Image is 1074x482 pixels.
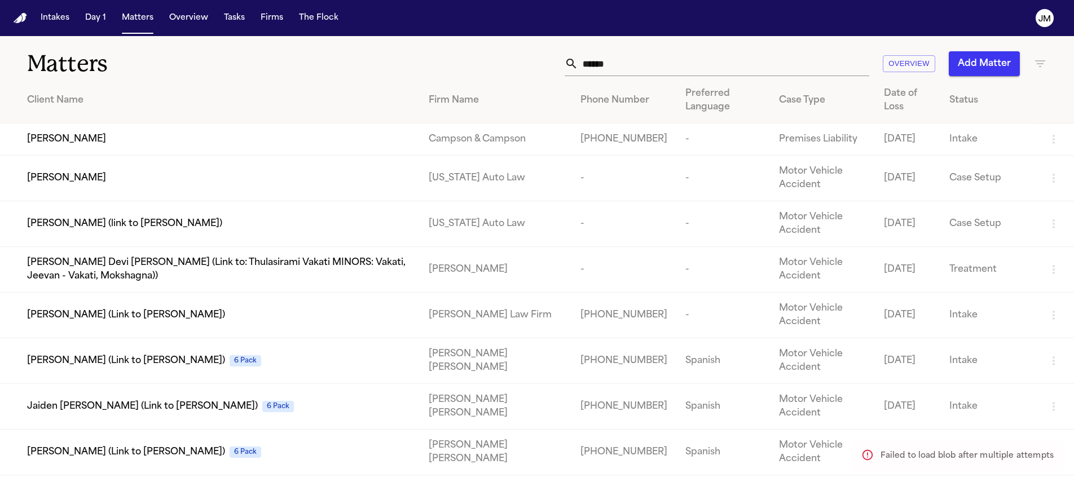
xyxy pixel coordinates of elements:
[420,293,571,338] td: [PERSON_NAME] Law Firm
[770,430,874,475] td: Motor Vehicle Accident
[429,94,562,107] div: Firm Name
[676,430,771,475] td: Spanish
[420,123,571,156] td: Campson & Campson
[165,8,213,28] button: Overview
[27,217,222,231] span: [PERSON_NAME] (link to [PERSON_NAME])
[875,156,940,201] td: [DATE]
[420,430,571,475] td: [PERSON_NAME] [PERSON_NAME]
[571,430,676,475] td: [PHONE_NUMBER]
[940,247,1038,293] td: Treatment
[27,94,411,107] div: Client Name
[676,384,771,430] td: Spanish
[294,8,343,28] button: The Flock
[27,354,225,368] span: [PERSON_NAME] (Link to [PERSON_NAME])
[940,156,1038,201] td: Case Setup
[36,8,74,28] button: Intakes
[420,384,571,430] td: [PERSON_NAME] [PERSON_NAME]
[875,123,940,156] td: [DATE]
[875,201,940,247] td: [DATE]
[770,247,874,293] td: Motor Vehicle Accident
[875,384,940,430] td: [DATE]
[230,355,261,366] span: 6 Pack
[219,8,249,28] button: Tasks
[770,293,874,338] td: Motor Vehicle Accident
[14,13,27,24] img: Finch Logo
[117,8,158,28] button: Matters
[676,156,771,201] td: -
[883,55,935,73] button: Overview
[881,445,1054,467] div: Failed to load blob after multiple attempts
[875,293,940,338] td: [DATE]
[27,256,411,283] span: [PERSON_NAME] Devi [PERSON_NAME] (Link to: Thulasirami Vakati MINORS: Vakati, Jeevan - Vakati, Mo...
[676,293,771,338] td: -
[940,293,1038,338] td: Intake
[27,50,324,78] h1: Matters
[940,430,1038,475] td: Intake
[770,123,874,156] td: Premises Liability
[27,171,106,185] span: [PERSON_NAME]
[940,201,1038,247] td: Case Setup
[571,123,676,156] td: [PHONE_NUMBER]
[770,384,874,430] td: Motor Vehicle Accident
[571,156,676,201] td: -
[676,338,771,384] td: Spanish
[685,87,762,114] div: Preferred Language
[27,400,258,413] span: Jaiden [PERSON_NAME] (Link to [PERSON_NAME])
[27,132,106,146] span: [PERSON_NAME]
[230,446,261,458] span: 6 Pack
[770,201,874,247] td: Motor Vehicle Accident
[571,384,676,430] td: [PHONE_NUMBER]
[940,338,1038,384] td: Intake
[949,51,1020,76] button: Add Matter
[580,94,667,107] div: Phone Number
[875,338,940,384] td: [DATE]
[14,13,27,24] a: Home
[770,338,874,384] td: Motor Vehicle Accident
[676,247,771,293] td: -
[770,156,874,201] td: Motor Vehicle Accident
[940,123,1038,156] td: Intake
[420,247,571,293] td: [PERSON_NAME]
[884,87,931,114] div: Date of Loss
[571,293,676,338] td: [PHONE_NUMBER]
[81,8,111,28] button: Day 1
[940,384,1038,430] td: Intake
[420,201,571,247] td: [US_STATE] Auto Law
[779,94,865,107] div: Case Type
[875,247,940,293] td: [DATE]
[420,338,571,384] td: [PERSON_NAME] [PERSON_NAME]
[262,401,294,412] span: 6 Pack
[27,308,225,322] span: [PERSON_NAME] (Link to [PERSON_NAME])
[27,445,225,459] span: [PERSON_NAME] (Link to [PERSON_NAME])
[420,156,571,201] td: [US_STATE] Auto Law
[676,201,771,247] td: -
[875,430,940,475] td: [DATE]
[571,338,676,384] td: [PHONE_NUMBER]
[571,247,676,293] td: -
[676,123,771,156] td: -
[256,8,288,28] button: Firms
[949,94,1029,107] div: Status
[571,201,676,247] td: -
